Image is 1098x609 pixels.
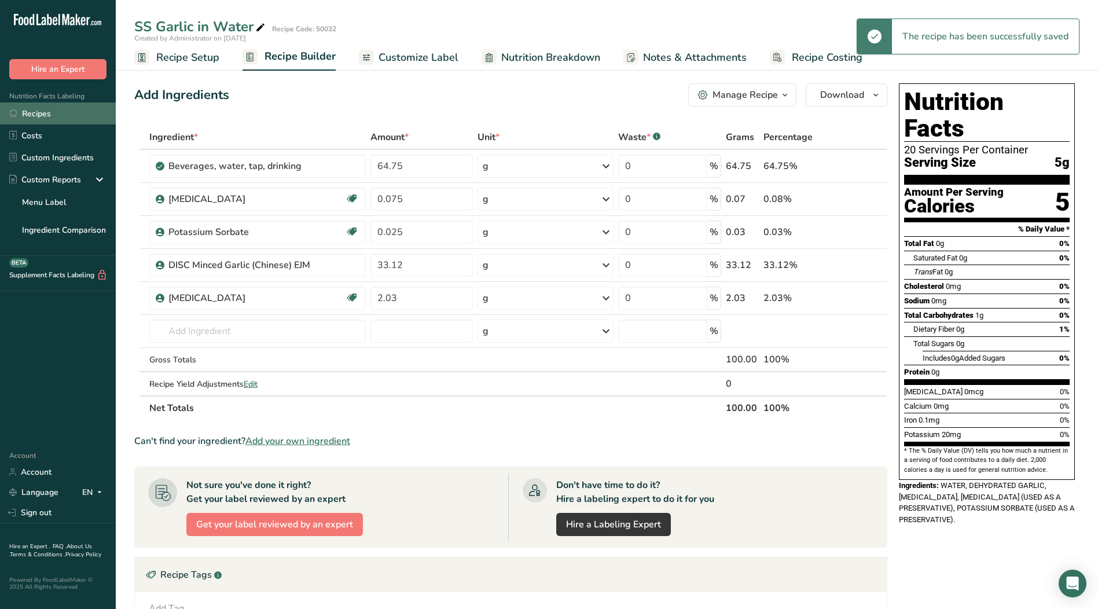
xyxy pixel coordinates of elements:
[763,291,832,305] div: 2.03%
[913,254,957,262] span: Saturated Fat
[951,354,959,362] span: 0g
[763,353,832,366] div: 100%
[931,368,939,376] span: 0g
[913,267,943,276] span: Fat
[806,83,887,107] button: Download
[904,368,930,376] span: Protein
[763,159,832,173] div: 64.75%
[149,320,366,343] input: Add Ingredient
[147,395,724,420] th: Net Totals
[763,192,832,206] div: 0.08%
[726,353,759,366] div: 100.00
[904,446,1070,475] section: * The % Daily Value (DV) tells you how much a nutrient in a serving of food contributes to a dail...
[763,225,832,239] div: 0.03%
[1060,416,1070,424] span: 0%
[168,159,313,173] div: Beverages, water, tap, drinking
[904,430,940,439] span: Potassium
[168,291,313,305] div: [MEDICAL_DATA]
[904,296,930,305] span: Sodium
[1059,311,1070,320] span: 0%
[1059,282,1070,291] span: 0%
[792,50,862,65] span: Recipe Costing
[186,513,363,536] button: Get your label reviewed by an expert
[904,144,1070,156] div: 20 Servings Per Container
[156,50,219,65] span: Recipe Setup
[483,225,489,239] div: g
[726,130,754,144] span: Grams
[770,45,862,71] a: Recipe Costing
[483,291,489,305] div: g
[244,379,258,390] span: Edit
[904,239,934,248] span: Total Fat
[934,402,949,410] span: 0mg
[9,482,58,502] a: Language
[904,187,1004,198] div: Amount Per Serving
[936,239,944,248] span: 0g
[618,130,660,144] div: Waste
[1059,254,1070,262] span: 0%
[501,50,600,65] span: Nutrition Breakdown
[956,325,964,333] span: 0g
[904,387,963,396] span: [MEDICAL_DATA]
[1055,156,1070,170] span: 5g
[726,258,759,272] div: 33.12
[272,24,336,34] div: Recipe Code: 50032
[245,434,350,448] span: Add your own ingredient
[1060,402,1070,410] span: 0%
[9,258,28,267] div: BETA
[904,416,917,424] span: Iron
[913,339,954,348] span: Total Sugars
[135,557,887,592] div: Recipe Tags
[763,130,813,144] span: Percentage
[1055,187,1070,218] div: 5
[1059,239,1070,248] span: 0%
[9,542,50,551] a: Hire an Expert .
[556,478,714,506] div: Don't have time to do it? Hire a labeling expert to do it for you
[168,225,313,239] div: Potassium Sorbate
[959,254,967,262] span: 0g
[196,518,353,531] span: Get your label reviewed by an expert
[53,542,67,551] a: FAQ .
[82,486,107,500] div: EN
[726,291,759,305] div: 2.03
[168,192,313,206] div: [MEDICAL_DATA]
[9,577,107,590] div: Powered By FoodLabelMaker © 2025 All Rights Reserved
[9,542,92,559] a: About Us .
[370,130,409,144] span: Amount
[483,324,489,338] div: g
[1060,387,1070,396] span: 0%
[899,481,939,490] span: Ingredients:
[556,513,671,536] a: Hire a Labeling Expert
[1060,430,1070,439] span: 0%
[1059,354,1070,362] span: 0%
[904,282,944,291] span: Cholesterol
[931,296,946,305] span: 0mg
[149,354,366,366] div: Gross Totals
[964,387,983,396] span: 0mcg
[243,43,336,71] a: Recipe Builder
[186,478,346,506] div: Not sure you've done it right? Get your label reviewed by an expert
[483,258,489,272] div: g
[149,130,198,144] span: Ingredient
[763,258,832,272] div: 33.12%
[9,174,81,186] div: Custom Reports
[899,481,1075,524] span: WATER, DEHYDRATED GARLIC, [MEDICAL_DATA], [MEDICAL_DATA] (USED AS A PRESERVATIVE), POTASSIUM SORB...
[726,192,759,206] div: 0.07
[134,45,219,71] a: Recipe Setup
[134,86,229,105] div: Add Ingredients
[65,551,101,559] a: Privacy Policy
[724,395,761,420] th: 100.00
[10,551,65,559] a: Terms & Conditions .
[946,282,961,291] span: 0mg
[359,45,458,71] a: Customize Label
[726,159,759,173] div: 64.75
[923,354,1005,362] span: Includes Added Sugars
[168,258,313,272] div: DISC Minced Garlic (Chinese) EJM
[975,311,983,320] span: 1g
[726,377,759,391] div: 0
[942,430,961,439] span: 20mg
[379,50,458,65] span: Customize Label
[904,222,1070,236] section: % Daily Value *
[482,45,600,71] a: Nutrition Breakdown
[1059,325,1070,333] span: 1%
